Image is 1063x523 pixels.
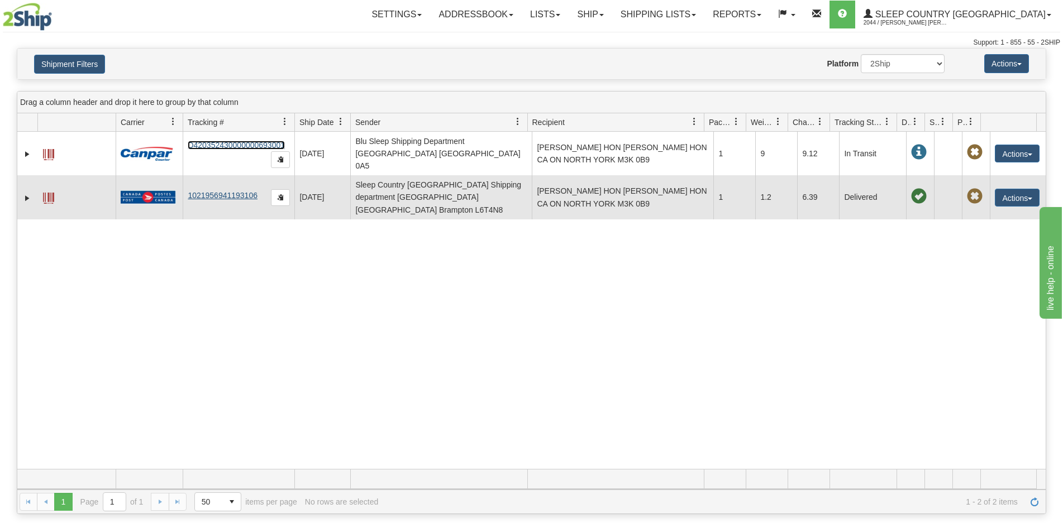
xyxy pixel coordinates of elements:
[121,117,145,128] span: Carrier
[363,1,430,28] a: Settings
[188,141,285,150] a: D420352430000000693001
[933,112,952,131] a: Shipment Issues filter column settings
[612,1,704,28] a: Shipping lists
[995,189,1040,207] button: Actions
[194,492,241,511] span: Page sizes drop down
[727,112,746,131] a: Packages filter column settings
[839,132,906,175] td: In Transit
[911,145,927,160] span: In Transit
[17,92,1046,113] div: grid grouping header
[1026,493,1043,511] a: Refresh
[811,112,830,131] a: Charge filter column settings
[929,117,939,128] span: Shipment Issues
[275,112,294,131] a: Tracking # filter column settings
[522,1,569,28] a: Lists
[995,145,1040,162] button: Actions
[299,117,333,128] span: Ship Date
[294,132,350,175] td: [DATE]
[80,492,144,511] span: Page of 1
[1037,204,1062,318] iframe: chat widget
[873,9,1046,19] span: Sleep Country [GEOGRAPHIC_DATA]
[3,3,52,31] img: logo2044.jpg
[704,1,770,28] a: Reports
[878,112,897,131] a: Tracking Status filter column settings
[43,188,54,205] a: Label
[350,132,532,175] td: Blu Sleep Shipping Department [GEOGRAPHIC_DATA] [GEOGRAPHIC_DATA] 0A5
[350,175,532,219] td: Sleep Country [GEOGRAPHIC_DATA] Shipping department [GEOGRAPHIC_DATA] [GEOGRAPHIC_DATA] Brampton ...
[984,54,1029,73] button: Actions
[855,1,1060,28] a: Sleep Country [GEOGRAPHIC_DATA] 2044 / [PERSON_NAME] [PERSON_NAME]
[569,1,612,28] a: Ship
[271,151,290,168] button: Copy to clipboard
[797,175,839,219] td: 6.39
[54,493,72,511] span: Page 1
[121,190,175,204] img: 20 - Canada Post
[355,117,380,128] span: Sender
[508,112,527,131] a: Sender filter column settings
[8,7,103,20] div: live help - online
[793,117,816,128] span: Charge
[957,117,967,128] span: Pickup Status
[755,132,797,175] td: 9
[902,117,911,128] span: Delivery Status
[271,189,290,206] button: Copy to clipboard
[835,117,883,128] span: Tracking Status
[223,493,241,511] span: select
[121,147,173,161] img: 14 - Canpar
[22,193,33,204] a: Expand
[294,175,350,219] td: [DATE]
[713,132,755,175] td: 1
[827,58,859,69] label: Platform
[839,175,906,219] td: Delivered
[713,175,755,219] td: 1
[430,1,522,28] a: Addressbook
[709,117,732,128] span: Packages
[905,112,924,131] a: Delivery Status filter column settings
[188,117,224,128] span: Tracking #
[864,17,947,28] span: 2044 / [PERSON_NAME] [PERSON_NAME]
[331,112,350,131] a: Ship Date filter column settings
[164,112,183,131] a: Carrier filter column settings
[911,189,927,204] span: On time
[386,497,1018,506] span: 1 - 2 of 2 items
[797,132,839,175] td: 9.12
[103,493,126,511] input: Page 1
[43,144,54,162] a: Label
[769,112,788,131] a: Weight filter column settings
[34,55,105,74] button: Shipment Filters
[755,175,797,219] td: 1.2
[967,145,983,160] span: Pickup Not Assigned
[685,112,704,131] a: Recipient filter column settings
[305,497,379,506] div: No rows are selected
[22,148,33,160] a: Expand
[532,175,713,219] td: [PERSON_NAME] HON [PERSON_NAME] HON CA ON NORTH YORK M3K 0B9
[751,117,774,128] span: Weight
[532,132,713,175] td: [PERSON_NAME] HON [PERSON_NAME] HON CA ON NORTH YORK M3K 0B9
[3,38,1060,47] div: Support: 1 - 855 - 55 - 2SHIP
[961,112,980,131] a: Pickup Status filter column settings
[202,496,216,507] span: 50
[188,191,258,200] a: 1021956941193106
[194,492,297,511] span: items per page
[967,189,983,204] span: Pickup Not Assigned
[532,117,565,128] span: Recipient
